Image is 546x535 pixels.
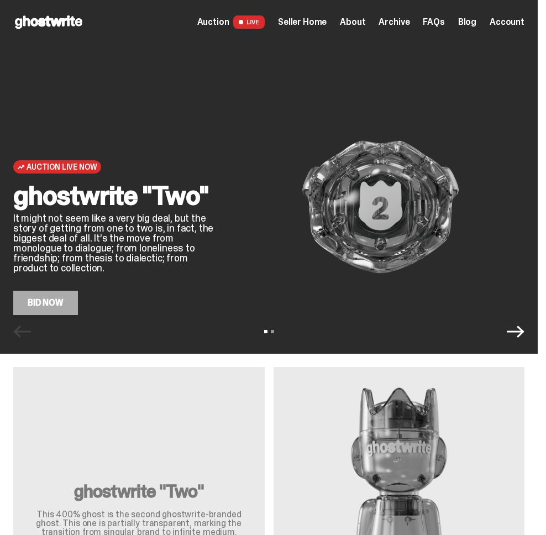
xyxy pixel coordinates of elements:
a: Bid Now [13,291,78,315]
a: Account [490,18,524,27]
h2: ghostwrite "Two" [13,182,219,209]
a: Auction LIVE [197,15,265,29]
button: Next [507,323,524,340]
button: View slide 2 [271,330,274,333]
h3: ghostwrite "Two" [27,482,251,500]
button: View slide 1 [264,330,267,333]
a: Seller Home [278,18,327,27]
a: Blog [458,18,476,27]
span: Auction Live Now [27,162,97,171]
span: LIVE [233,15,265,29]
span: Auction [197,18,229,27]
p: It might not seem like a very big deal, but the story of getting from one to two is, in fact, the... [13,213,219,273]
a: FAQs [423,18,444,27]
a: Archive [379,18,410,27]
a: About [340,18,365,27]
img: ghostwrite "Two" [237,99,524,315]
